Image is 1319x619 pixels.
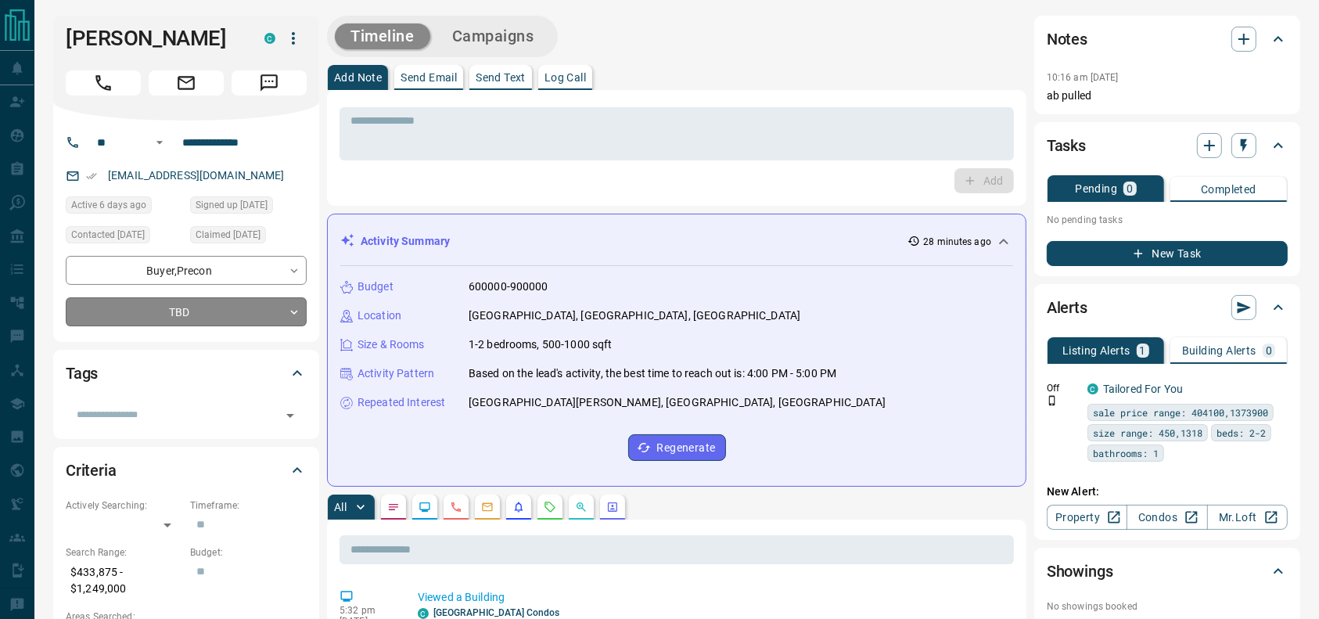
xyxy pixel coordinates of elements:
span: size range: 450,1318 [1093,425,1202,441]
svg: Lead Browsing Activity [419,501,431,513]
div: Tue Aug 05 2025 [190,226,307,248]
p: 0 [1127,183,1133,194]
p: Location [358,308,401,324]
h2: Showings [1047,559,1113,584]
svg: Push Notification Only [1047,395,1058,406]
p: Send Email [401,72,457,83]
p: Pending [1075,183,1117,194]
svg: Agent Actions [606,501,619,513]
h2: Tags [66,361,98,386]
p: Repeated Interest [358,394,445,411]
span: Email [149,70,224,95]
h1: [PERSON_NAME] [66,26,241,51]
div: Tue Aug 05 2025 [190,196,307,218]
span: Signed up [DATE] [196,197,268,213]
h2: Alerts [1047,295,1087,320]
h2: Criteria [66,458,117,483]
button: Open [150,133,169,152]
p: All [334,502,347,513]
h2: Tasks [1047,133,1086,158]
button: Regenerate [628,434,726,461]
p: 5:32 pm [340,605,394,616]
button: Campaigns [437,23,550,49]
p: Activity Pattern [358,365,434,382]
p: Send Text [476,72,526,83]
div: Showings [1047,552,1288,590]
p: 0 [1266,345,1272,356]
p: Search Range: [66,545,182,560]
p: Off [1047,381,1078,395]
button: New Task [1047,241,1288,266]
p: 600000-900000 [469,279,548,295]
p: Building Alerts [1182,345,1256,356]
span: Message [232,70,307,95]
div: Tue Aug 05 2025 [66,226,182,248]
p: 28 minutes ago [923,235,991,249]
p: Based on the lead's activity, the best time to reach out is: 4:00 PM - 5:00 PM [469,365,836,382]
div: TBD [66,297,307,326]
p: Activity Summary [361,233,450,250]
p: Budget: [190,545,307,560]
div: Tue Aug 05 2025 [66,196,182,218]
p: 10:16 am [DATE] [1047,72,1119,83]
span: beds: 2-2 [1217,425,1266,441]
div: Tags [66,354,307,392]
svg: Requests [544,501,556,513]
a: Property [1047,505,1127,530]
div: condos.ca [264,33,275,44]
svg: Emails [481,501,494,513]
span: Contacted [DATE] [71,227,145,243]
p: Viewed a Building [418,589,1008,606]
svg: Listing Alerts [512,501,525,513]
p: New Alert: [1047,484,1288,500]
div: Criteria [66,452,307,489]
p: [GEOGRAPHIC_DATA][PERSON_NAME], [GEOGRAPHIC_DATA], [GEOGRAPHIC_DATA] [469,394,886,411]
p: Add Note [334,72,382,83]
div: Tasks [1047,127,1288,164]
div: condos.ca [1087,383,1098,394]
p: No showings booked [1047,599,1288,614]
button: Open [279,405,301,426]
p: Completed [1201,184,1256,195]
div: condos.ca [418,608,429,619]
span: sale price range: 404100,1373900 [1093,405,1268,420]
p: 1 [1140,345,1146,356]
span: bathrooms: 1 [1093,445,1159,461]
div: Alerts [1047,289,1288,326]
a: [GEOGRAPHIC_DATA] Condos [433,607,560,618]
svg: Notes [387,501,400,513]
a: Condos [1127,505,1207,530]
p: Timeframe: [190,498,307,513]
p: ab pulled [1047,88,1288,104]
svg: Opportunities [575,501,588,513]
div: Activity Summary28 minutes ago [340,227,1013,256]
a: Mr.Loft [1207,505,1288,530]
div: Notes [1047,20,1288,58]
p: $433,875 - $1,249,000 [66,560,182,602]
button: Timeline [335,23,430,49]
svg: Email Verified [86,171,97,182]
p: [GEOGRAPHIC_DATA], [GEOGRAPHIC_DATA], [GEOGRAPHIC_DATA] [469,308,800,324]
p: No pending tasks [1047,208,1288,232]
p: Size & Rooms [358,336,425,353]
p: 1-2 bedrooms, 500-1000 sqft [469,336,613,353]
span: Claimed [DATE] [196,227,261,243]
h2: Notes [1047,27,1087,52]
p: Log Call [544,72,586,83]
p: Listing Alerts [1062,345,1130,356]
p: Actively Searching: [66,498,182,513]
a: Tailored For You [1103,383,1183,395]
p: Budget [358,279,394,295]
span: Active 6 days ago [71,197,146,213]
svg: Calls [450,501,462,513]
a: [EMAIL_ADDRESS][DOMAIN_NAME] [108,169,285,182]
span: Call [66,70,141,95]
div: Buyer , Precon [66,256,307,285]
